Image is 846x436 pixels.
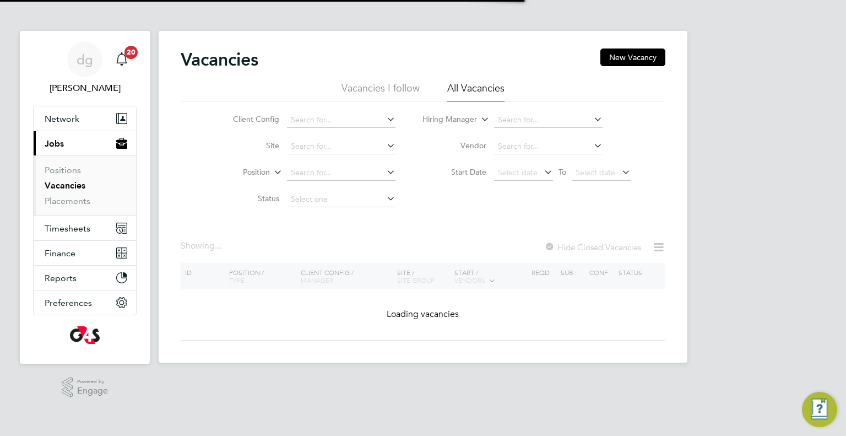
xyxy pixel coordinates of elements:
div: Showing [181,240,224,252]
span: To [555,165,570,179]
li: Vacancies I follow [341,82,420,101]
input: Select one [287,192,395,207]
input: Search for... [494,139,603,154]
span: Select date [576,168,615,177]
span: dg [77,52,93,67]
input: Search for... [287,112,395,128]
a: Go to home page [33,326,137,344]
a: Powered byEngage [62,377,109,398]
span: Select date [498,168,538,177]
input: Search for... [494,112,603,128]
span: Engage [77,386,108,396]
span: Finance [45,248,75,259]
a: dg[PERSON_NAME] [33,42,137,95]
a: Vacancies [45,180,85,191]
button: Timesheets [34,216,136,240]
img: g4s-logo-retina.png [70,326,100,344]
button: Finance [34,241,136,265]
span: Preferences [45,298,92,308]
a: Placements [45,196,90,206]
span: 20 [124,46,138,59]
li: All Vacancies [447,82,505,101]
span: dharmisha gohil [33,82,137,95]
label: Vendor [423,141,486,150]
button: Reports [34,266,136,290]
input: Search for... [287,165,395,181]
button: Jobs [34,131,136,155]
input: Search for... [287,139,395,154]
button: Preferences [34,290,136,315]
a: Positions [45,165,81,175]
button: Engage Resource Center [802,392,837,427]
label: Site [216,141,279,150]
button: New Vacancy [600,49,665,66]
label: Status [216,193,279,203]
label: Hide Closed Vacancies [544,242,641,252]
span: Reports [45,273,77,283]
span: Jobs [45,138,64,149]
label: Hiring Manager [414,114,477,125]
label: Position [207,167,270,178]
label: Start Date [423,167,486,177]
div: Jobs [34,155,136,216]
span: Powered by [77,377,108,386]
label: Client Config [216,114,279,124]
nav: Main navigation [20,31,150,364]
button: Network [34,106,136,131]
span: Network [45,114,79,124]
span: Timesheets [45,223,90,234]
h2: Vacancies [181,49,258,71]
span: ... [215,240,221,251]
a: 20 [111,42,133,77]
